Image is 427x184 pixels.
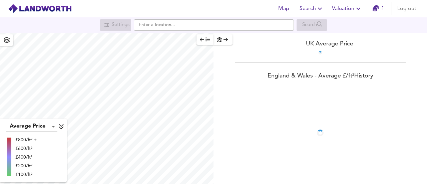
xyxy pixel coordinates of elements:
[6,121,57,132] div: Average Price
[332,4,362,13] span: Valuation
[213,39,427,48] div: UK Average Price
[397,4,416,13] span: Log out
[134,19,294,31] input: Enter a location...
[300,4,324,13] span: Search
[297,19,327,31] div: Search for a location first or explore the map
[100,19,131,31] div: Search for a location first or explore the map
[297,2,327,15] button: Search
[273,2,294,15] button: Map
[15,171,37,178] div: £100/ft²
[15,137,37,143] div: £800/ft² +
[368,2,389,15] button: 1
[213,72,427,81] div: England & Wales - Average £/ ft² History
[15,154,37,161] div: £400/ft²
[395,2,419,15] button: Log out
[8,4,72,14] img: logo
[276,4,292,13] span: Map
[373,4,384,13] a: 1
[15,145,37,152] div: £600/ft²
[15,163,37,169] div: £200/ft²
[329,2,365,15] button: Valuation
